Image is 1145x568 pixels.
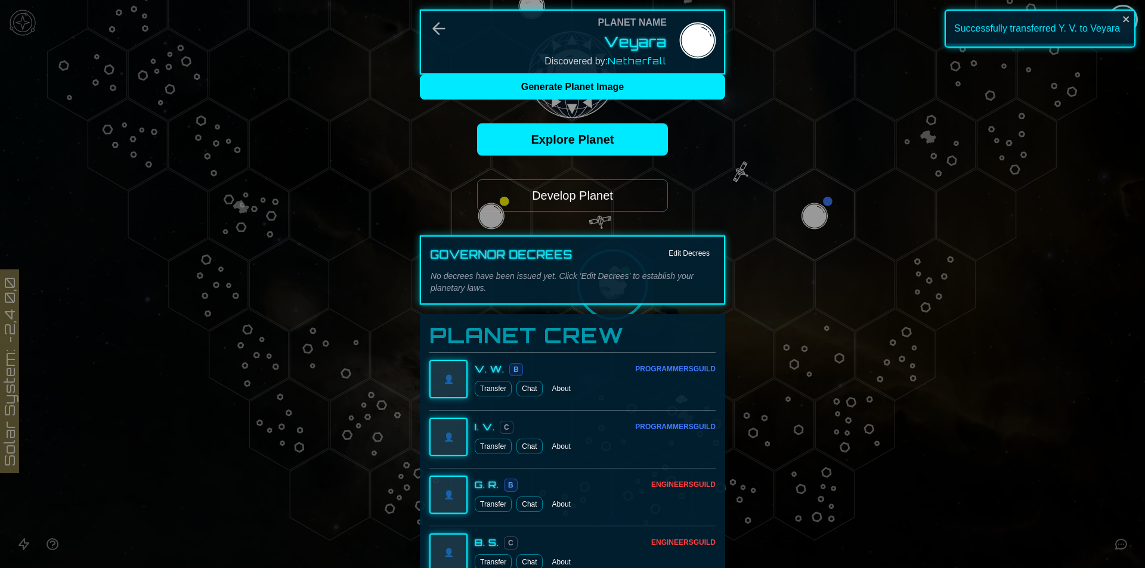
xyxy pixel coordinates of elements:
[635,422,716,432] div: Programmers Guild
[604,32,667,51] button: Veyara
[475,362,505,376] div: V. W.
[676,21,719,64] img: Planet Name Editor
[431,270,714,294] p: No decrees have been issued yet. Click 'Edit Decrees' to establish your planetary laws.
[547,381,575,396] button: About
[516,381,542,396] a: Chat
[420,75,725,100] button: Generate Planet Image
[477,179,668,212] button: Develop Planet
[475,535,499,550] div: B. S.
[475,477,499,492] div: G. R.
[608,55,667,67] span: Netherfall
[444,431,454,443] span: 👤
[477,123,668,156] a: Explore Planet
[504,536,518,550] span: C
[547,496,575,512] button: About
[475,381,512,396] button: Transfer
[444,373,454,385] span: 👤
[500,421,513,434] span: C
[475,496,512,512] button: Transfer
[945,10,1135,48] div: Successfully transferred Y. V. to Veyara
[651,538,716,547] div: Engineers Guild
[1122,14,1131,24] button: close
[544,54,667,69] div: Discovered by:
[547,439,575,454] button: About
[516,496,542,512] a: Chat
[444,489,454,501] span: 👤
[516,439,542,454] a: Chat
[509,363,523,376] span: B
[651,480,716,489] div: Engineers Guild
[475,420,495,434] div: I. V.
[444,547,454,558] span: 👤
[664,246,714,260] button: Edit Decrees
[475,439,512,454] button: Transfer
[635,364,716,374] div: Programmers Guild
[429,19,448,38] button: Back
[504,479,518,492] span: B
[429,324,716,347] h3: Planet Crew
[431,246,572,263] h3: Governor Decrees
[598,15,667,30] div: Planet Name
